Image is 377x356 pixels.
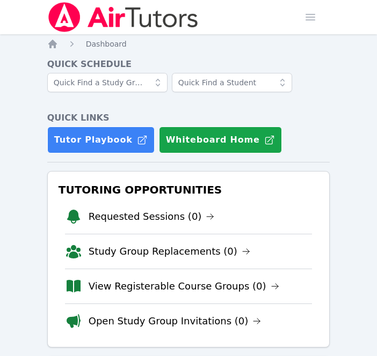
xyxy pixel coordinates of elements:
[47,73,168,92] input: Quick Find a Study Group
[47,58,330,71] h4: Quick Schedule
[47,112,330,124] h4: Quick Links
[47,127,155,153] a: Tutor Playbook
[86,39,127,49] a: Dashboard
[56,180,321,199] h3: Tutoring Opportunities
[89,279,279,294] a: View Registerable Course Groups (0)
[47,39,330,49] nav: Breadcrumb
[89,314,262,329] a: Open Study Group Invitations (0)
[86,40,127,48] span: Dashboard
[47,2,199,32] img: Air Tutors
[89,244,250,259] a: Study Group Replacements (0)
[172,73,292,92] input: Quick Find a Student
[89,209,215,224] a: Requested Sessions (0)
[159,127,282,153] button: Whiteboard Home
